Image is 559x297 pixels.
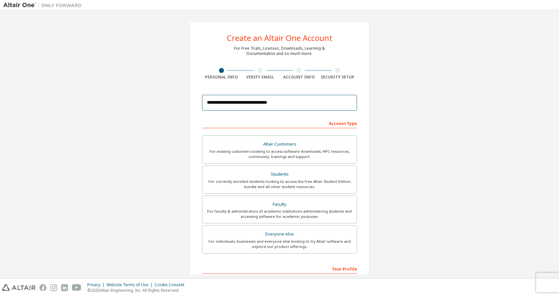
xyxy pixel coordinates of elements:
[206,170,353,179] div: Students
[279,75,318,80] div: Account Info
[206,230,353,239] div: Everyone else
[234,46,325,56] div: For Free Trials, Licenses, Downloads, Learning & Documentation and so much more.
[318,75,357,80] div: Security Setup
[206,209,353,219] div: For faculty & administrators of academic institutions administering students and accessing softwa...
[202,263,357,274] div: Your Profile
[227,34,332,42] div: Create an Altair One Account
[50,284,57,291] img: instagram.svg
[206,239,353,249] div: For individuals, businesses and everyone else looking to try Altair software and explore our prod...
[40,284,46,291] img: facebook.svg
[202,118,357,128] div: Account Type
[87,282,107,288] div: Privacy
[206,140,353,149] div: Altair Customers
[61,284,68,291] img: linkedin.svg
[206,149,353,159] div: For existing customers looking to access software downloads, HPC resources, community, trainings ...
[87,288,188,293] p: © 2025 Altair Engineering, Inc. All Rights Reserved.
[202,75,241,80] div: Personal Info
[155,282,188,288] div: Cookie Consent
[107,282,155,288] div: Website Terms of Use
[2,284,36,291] img: altair_logo.svg
[72,284,81,291] img: youtube.svg
[241,75,280,80] div: Verify Email
[206,179,353,189] div: For currently enrolled students looking to access the free Altair Student Edition bundle and all ...
[206,200,353,209] div: Faculty
[3,2,85,9] img: Altair One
